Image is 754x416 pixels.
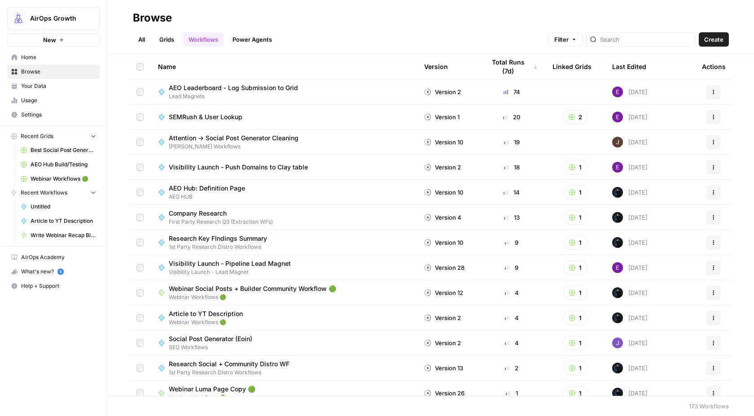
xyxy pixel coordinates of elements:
[21,111,96,119] span: Settings
[169,163,308,172] span: Visibility Launch - Push Domains to Clay table
[7,79,100,93] a: Your Data
[169,134,298,143] span: Attention -> Social Post Generator Cleaning
[548,32,583,47] button: Filter
[485,163,538,172] div: 18
[227,32,277,47] a: Power Agents
[17,157,100,172] a: AEO Hub Build/Testing
[133,11,172,25] div: Browse
[7,65,100,79] a: Browse
[612,388,623,399] img: mae98n22be7w2flmvint2g1h8u9g
[59,269,61,274] text: 5
[8,265,100,278] div: What's new?
[612,262,623,273] img: tb834r7wcu795hwbtepf06oxpmnl
[169,394,263,402] span: Webinar Workflows 🟢
[169,334,252,343] span: Social Post Generator (Eoin)
[612,388,648,399] div: [DATE]
[183,32,224,47] a: Workflows
[169,385,255,394] span: Webinar Luma Page Copy 🟢
[31,231,96,239] span: Write Webinar Recap Blog Article 🟢
[612,187,623,198] img: mae98n22be7w2flmvint2g1h8u9g
[612,212,623,223] img: mae98n22be7w2flmvint2g1h8u9g
[7,33,100,47] button: New
[31,203,96,211] span: Untitled
[612,312,648,323] div: [DATE]
[7,186,100,199] button: Recent Workflows
[485,263,538,272] div: 9
[563,361,587,375] button: 1
[21,253,96,261] span: AirOps Academy
[563,311,587,325] button: 1
[563,185,587,199] button: 1
[424,288,463,297] div: Version 12
[169,318,250,326] span: Webinar Workflows 🟢
[424,54,448,79] div: Version
[17,143,100,157] a: Best Social Post Generator Ever Grid
[158,184,410,201] a: AEO Hub: Definition PageAEO HUB
[169,209,266,218] span: Company Research
[31,175,96,183] span: Webinar Workflows 🟢
[424,263,465,272] div: Version 28
[7,7,100,30] button: Workspace: AirOps Growth
[158,113,410,121] a: SEMRush & User Lookup
[424,364,463,373] div: Version 13
[612,338,648,348] div: [DATE]
[600,35,691,44] input: Search
[21,82,96,90] span: Your Data
[612,87,648,97] div: [DATE]
[169,184,245,193] span: AEO Hub: Definition Page
[21,282,96,290] span: Help + Support
[485,54,538,79] div: Total Runs (7d)
[31,146,96,154] span: Best Social Post Generator Ever Grid
[485,113,538,121] div: 20
[485,288,538,297] div: 4
[702,54,726,79] div: Actions
[7,279,100,293] button: Help + Support
[424,338,461,347] div: Version 2
[612,187,648,198] div: [DATE]
[424,238,463,247] div: Version 10
[485,389,538,398] div: 1
[169,268,298,276] span: Visibility Launch - Lead Magnet
[612,287,648,298] div: [DATE]
[21,96,96,104] span: Usage
[169,92,305,100] span: Lead Magnets
[554,35,569,44] span: Filter
[169,259,291,268] span: Visibility Launch - Pipeline Lead Magnet
[169,193,252,201] span: AEO HUB
[612,237,623,248] img: mae98n22be7w2flmvint2g1h8u9g
[424,138,463,147] div: Version 10
[485,87,538,96] div: 74
[424,87,461,96] div: Version 2
[612,87,623,97] img: tb834r7wcu795hwbtepf06oxpmnl
[424,313,461,322] div: Version 2
[424,188,463,197] div: Version 10
[169,293,343,301] span: Webinar Workflows 🟢
[563,286,587,300] button: 1
[563,210,587,225] button: 1
[485,188,538,197] div: 14
[31,217,96,225] span: Article to YT Description
[7,93,100,108] a: Usage
[17,172,100,186] a: Webinar Workflows 🟢
[563,235,587,250] button: 1
[7,50,100,65] a: Home
[563,260,587,275] button: 1
[612,363,648,373] div: [DATE]
[704,35,723,44] span: Create
[485,313,538,322] div: 4
[43,35,56,44] span: New
[158,209,410,226] a: Company ResearchFirst Party Research Q3 (Extraction WFs)
[169,83,298,92] span: AEO Leaderboard - Log Submission to Grid
[612,262,648,273] div: [DATE]
[485,364,538,373] div: 2
[612,363,623,373] img: mae98n22be7w2flmvint2g1h8u9g
[158,83,410,100] a: AEO Leaderboard - Log Submission to GridLead Magnets
[612,338,623,348] img: ubsf4auoma5okdcylokeqxbo075l
[158,259,410,276] a: Visibility Launch - Pipeline Lead MagnetVisibility Launch - Lead Magnet
[30,14,84,23] span: AirOps Growth
[612,112,623,122] img: tb834r7wcu795hwbtepf06oxpmnl
[21,189,67,197] span: Recent Workflows
[17,214,100,228] a: Article to YT Description
[158,360,410,377] a: Research Social + Community Distro WF1st Party Research Distro Workflows
[612,54,646,79] div: Last Edited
